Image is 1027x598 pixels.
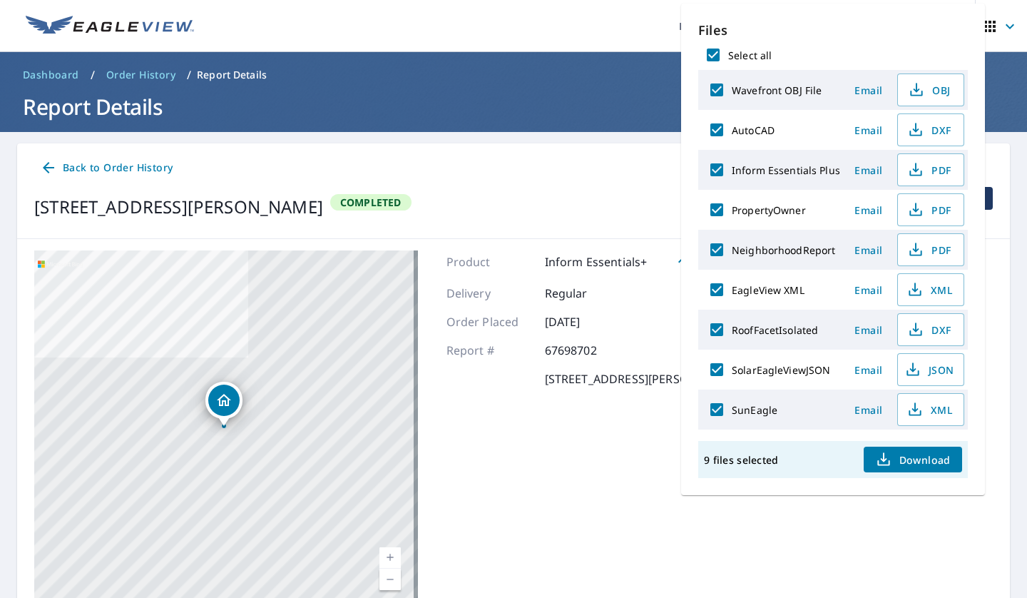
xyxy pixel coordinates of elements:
[906,281,952,298] span: XML
[106,68,175,82] span: Order History
[846,119,891,141] button: Email
[897,113,964,146] button: DXF
[34,194,323,220] div: [STREET_ADDRESS][PERSON_NAME]
[704,453,778,467] p: 9 files selected
[379,547,401,569] a: Current Level 17, Zoom In
[332,196,410,209] span: Completed
[852,283,886,297] span: Email
[906,361,952,378] span: JSON
[379,569,401,590] a: Current Level 17, Zoom Out
[40,159,173,177] span: Back to Order History
[17,92,1010,121] h1: Report Details
[852,123,886,137] span: Email
[897,74,964,106] button: OBJ
[34,155,178,181] a: Back to Order History
[698,21,968,40] p: Files
[906,401,952,418] span: XML
[197,68,267,82] p: Report Details
[732,323,818,337] label: RoofFacetIsolated
[897,393,964,426] button: XML
[17,64,85,86] a: Dashboard
[852,363,886,377] span: Email
[897,273,964,306] button: XML
[205,382,242,426] div: Dropped pin, building 1, Residential property, 5077 Berg Rd Buffalo, NY 14218
[545,253,648,270] p: Inform Essentials+
[846,279,891,301] button: Email
[897,233,964,266] button: PDF
[732,243,835,257] label: NeighborhoodReport
[545,285,630,302] p: Regular
[545,342,630,359] p: 67698702
[732,163,840,177] label: Inform Essentials Plus
[897,153,964,186] button: PDF
[846,199,891,221] button: Email
[846,399,891,421] button: Email
[852,163,886,177] span: Email
[906,81,952,98] span: OBJ
[864,447,962,472] button: Download
[875,451,951,468] span: Download
[852,83,886,97] span: Email
[732,123,775,137] label: AutoCAD
[846,319,891,341] button: Email
[897,313,964,346] button: DXF
[664,250,753,273] a: Upgrade
[446,253,532,270] p: Product
[846,239,891,261] button: Email
[852,323,886,337] span: Email
[446,313,532,330] p: Order Placed
[732,403,777,417] label: SunEagle
[732,203,806,217] label: PropertyOwner
[101,64,181,86] a: Order History
[545,370,740,387] p: [STREET_ADDRESS][PERSON_NAME]
[846,359,891,381] button: Email
[852,403,886,417] span: Email
[187,66,191,83] li: /
[732,83,822,97] label: Wavefront OBJ File
[446,285,532,302] p: Delivery
[732,283,804,297] label: EagleView XML
[897,193,964,226] button: PDF
[906,161,952,178] span: PDF
[446,342,532,359] p: Report #
[906,321,952,338] span: DXF
[728,49,772,62] label: Select all
[23,68,79,82] span: Dashboard
[897,353,964,386] button: JSON
[852,243,886,257] span: Email
[732,363,830,377] label: SolarEagleViewJSON
[846,79,891,101] button: Email
[906,241,952,258] span: PDF
[26,16,194,37] img: EV Logo
[906,121,952,138] span: DXF
[17,64,1010,86] nav: breadcrumb
[846,159,891,181] button: Email
[673,253,745,270] span: Upgrade
[545,313,630,330] p: [DATE]
[906,201,952,218] span: PDF
[91,66,95,83] li: /
[852,203,886,217] span: Email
